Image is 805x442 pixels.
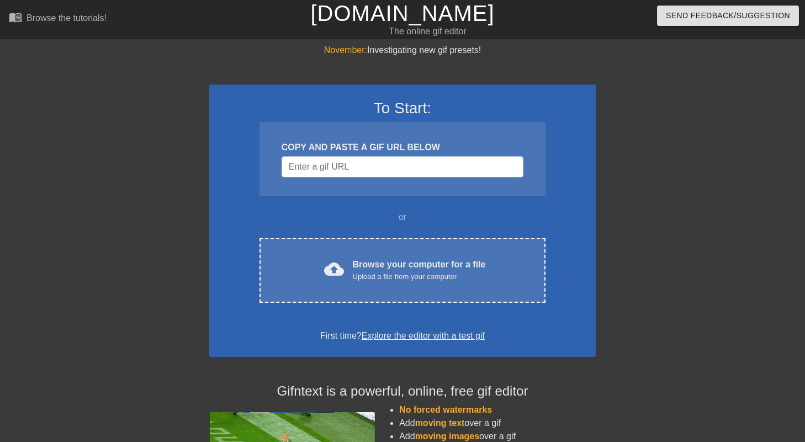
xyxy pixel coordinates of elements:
div: Browse the tutorials! [27,13,107,23]
div: COPY AND PASTE A GIF URL BELOW [282,141,523,154]
div: or [238,211,567,224]
h4: Gifntext is a powerful, online, free gif editor [209,383,596,399]
a: Browse the tutorials! [9,10,107,28]
div: Upload a file from your computer [353,271,486,282]
span: cloud_upload [324,259,344,279]
div: First time? [224,329,581,343]
span: November: [324,45,367,55]
div: Investigating new gif presets! [209,44,596,57]
a: [DOMAIN_NAME] [310,1,494,25]
div: Browse your computer for a file [353,258,486,282]
a: Explore the editor with a test gif [362,331,485,340]
div: The online gif editor [274,25,581,38]
button: Send Feedback/Suggestion [657,6,799,26]
span: Send Feedback/Suggestion [666,9,790,23]
span: moving images [415,432,479,441]
span: No forced watermarks [399,405,492,414]
h3: To Start: [224,99,581,118]
span: menu_book [9,10,22,24]
span: moving text [415,418,465,428]
li: Add over a gif [399,417,596,430]
input: Username [282,156,523,177]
